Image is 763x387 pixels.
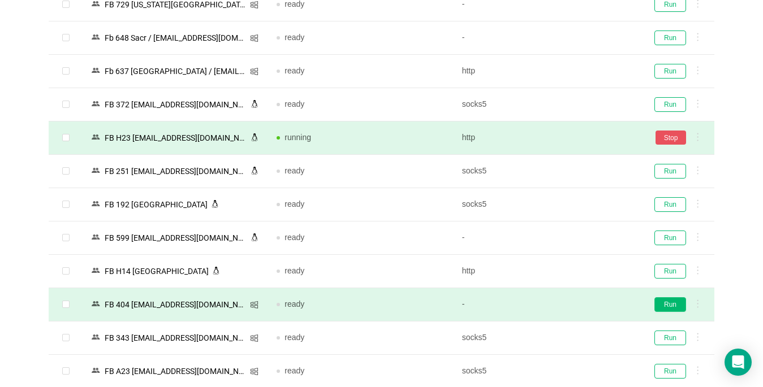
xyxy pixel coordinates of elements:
button: Run [654,197,686,212]
button: Run [654,231,686,245]
span: running [284,133,311,142]
div: FB H14 [GEOGRAPHIC_DATA] [101,264,212,279]
span: ready [284,99,304,108]
i: icon: windows [250,334,258,342]
span: ready [284,66,304,75]
div: FB 404 [EMAIL_ADDRESS][DOMAIN_NAME] [101,297,250,312]
div: FB 372 [EMAIL_ADDRESS][DOMAIN_NAME] [101,97,251,112]
div: FB 251 [EMAIL_ADDRESS][DOMAIN_NAME] [101,164,251,179]
span: ready [284,266,304,275]
button: Run [654,164,686,179]
div: FB Н23 [EMAIL_ADDRESS][DOMAIN_NAME] [101,131,251,145]
span: ready [284,33,304,42]
div: FB 599 [EMAIL_ADDRESS][DOMAIN_NAME] [101,231,251,245]
td: http [453,121,638,155]
span: ready [284,233,304,242]
button: Run [654,64,686,79]
div: FB 343 [EMAIL_ADDRESS][DOMAIN_NAME] [101,331,250,345]
i: icon: windows [250,1,258,9]
i: icon: windows [250,34,258,42]
div: FB 192 [GEOGRAPHIC_DATA] [101,197,211,212]
i: icon: windows [250,301,258,309]
span: ready [284,166,304,175]
span: ready [284,199,304,208]
span: ready [284,299,304,308]
div: Fb 637 [GEOGRAPHIC_DATA] / [EMAIL_ADDRESS][DOMAIN_NAME] [101,64,250,79]
div: Fb 648 Sacr / [EMAIL_ADDRESS][DOMAIN_NAME] [101,31,250,45]
button: Run [654,331,686,345]
button: Stop [656,131,686,145]
button: Run [654,364,686,379]
td: socks5 [453,88,638,121]
button: Run [654,31,686,45]
td: - [453,288,638,321]
span: ready [284,333,304,342]
td: http [453,255,638,288]
td: socks5 [453,321,638,355]
div: FB A23 [EMAIL_ADDRESS][DOMAIN_NAME] [101,364,250,379]
i: icon: windows [250,367,258,376]
button: Run [654,297,686,312]
div: Open Intercom Messenger [725,349,752,376]
td: socks5 [453,188,638,221]
td: - [453,221,638,255]
td: - [453,21,638,55]
td: http [453,55,638,88]
i: icon: windows [250,67,258,76]
span: ready [284,366,304,375]
button: Run [654,97,686,112]
button: Run [654,264,686,279]
td: socks5 [453,155,638,188]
